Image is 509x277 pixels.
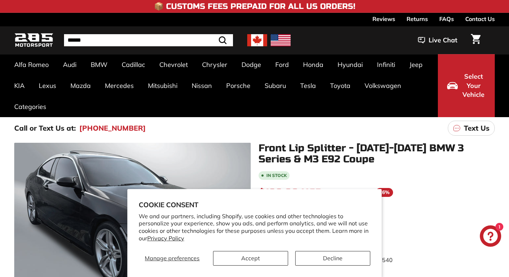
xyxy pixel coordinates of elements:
a: Chrysler [195,54,234,75]
a: Porsche [219,75,258,96]
p: Text Us [464,123,489,134]
h1: Front Lip Splitter - [DATE]-[DATE] BMW 3 Series & M3 E92 Coupe [259,143,495,165]
span: 26% [376,188,393,197]
a: Subaru [258,75,293,96]
a: BMW [84,54,115,75]
span: $100.00 USD [259,187,323,199]
a: Honda [296,54,330,75]
p: We and our partners, including Shopify, use cookies and other technologies to personalize your ex... [139,213,371,242]
span: Live Chat [429,36,457,45]
a: FAQs [439,13,454,25]
a: Tesla [293,75,323,96]
a: Infiniti [370,54,402,75]
input: Search [64,34,233,46]
button: Select Your Vehicle [438,54,495,117]
a: Reviews [372,13,395,25]
a: Mitsubishi [141,75,185,96]
a: Text Us [448,121,495,136]
a: Mercedes [98,75,141,96]
a: Hyundai [330,54,370,75]
h4: 📦 Customs Fees Prepaid for All US Orders! [154,2,355,11]
a: Toyota [323,75,357,96]
button: Decline [295,251,370,266]
inbox-online-store-chat: Shopify online store chat [478,225,503,249]
a: Cart [467,28,485,52]
a: Lexus [32,75,63,96]
a: Volkswagen [357,75,408,96]
img: Logo_285_Motorsport_areodynamics_components [14,32,53,49]
h2: Cookie consent [139,200,371,209]
a: Privacy Policy [147,235,184,242]
button: Accept [213,251,288,266]
a: Chevrolet [152,54,195,75]
a: Contact Us [465,13,495,25]
span: Select Your Vehicle [461,72,486,99]
span: Manage preferences [145,255,200,262]
a: Mazda [63,75,98,96]
a: KIA [7,75,32,96]
span: $135.00 USD [326,188,370,197]
a: Alfa Romeo [7,54,56,75]
a: [PHONE_NUMBER] [79,123,146,134]
a: Returns [407,13,428,25]
button: Live Chat [409,31,467,49]
button: Manage preferences [139,251,206,266]
a: Categories [7,96,53,117]
p: Call or Text Us at: [14,123,76,134]
a: Jeep [402,54,430,75]
a: Ford [268,54,296,75]
b: In stock [266,173,287,178]
a: Nissan [185,75,219,96]
a: Dodge [234,54,268,75]
a: Audi [56,54,84,75]
a: Cadillac [115,54,152,75]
